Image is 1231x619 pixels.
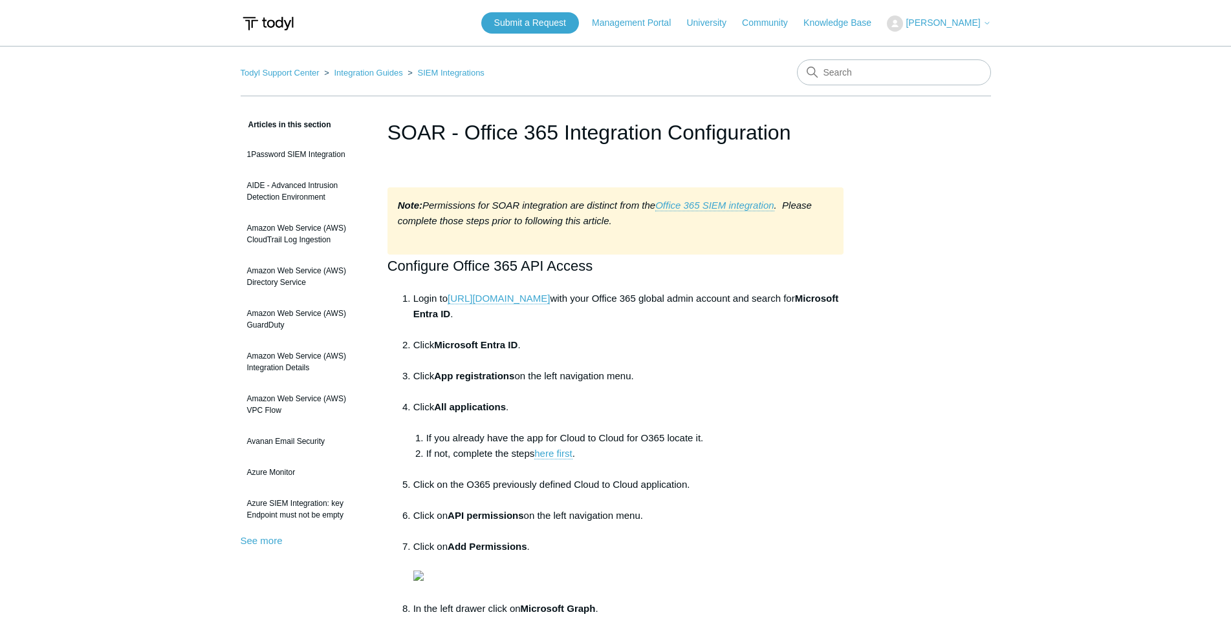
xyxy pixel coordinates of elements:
[592,16,684,30] a: Management Portal
[241,460,368,485] a: Azure Monitor
[387,255,844,277] h2: Configure Office 365 API Access
[241,429,368,454] a: Avanan Email Security
[906,17,980,28] span: [PERSON_NAME]
[418,68,485,78] a: SIEM Integrations
[521,603,596,614] strong: Microsoft Graph
[241,68,320,78] a: Todyl Support Center
[241,491,368,527] a: Azure SIEM Integration: key Endpoint must not be empty
[448,510,524,521] strong: API permissions
[241,301,368,337] a: Amazon Web Service (AWS) GuardDuty
[434,339,517,350] strong: Microsoft Entra ID
[413,477,844,508] li: Click on the O365 previously defined Cloud to Cloud application.
[413,399,844,477] li: Click .
[448,541,527,552] strong: Add Permissions
[413,337,844,368] li: Click .
[413,368,844,399] li: Click on the left navigation menu.
[434,401,506,412] strong: All applications
[434,370,514,381] strong: App registrations
[686,16,739,30] a: University
[742,16,801,30] a: Community
[534,448,572,459] a: here first
[398,200,812,226] em: Permissions for SOAR integration are distinct from the . Please complete those steps prior to fol...
[413,571,424,581] img: 28485733445395
[398,200,422,211] strong: Note:
[241,173,368,209] a: AIDE - Advanced Intrusion Detection Environment
[405,68,485,78] li: SIEM Integrations
[334,68,402,78] a: Integration Guides
[426,430,844,446] li: If you already have the app for Cloud to Cloud for O365 locate it.
[797,59,991,85] input: Search
[803,16,884,30] a: Knowledge Base
[241,258,368,295] a: Amazon Web Service (AWS) Directory Service
[241,142,368,167] a: 1Password SIEM Integration
[413,291,844,337] li: Login to with your Office 365 global admin account and search for .
[448,293,550,304] a: [URL][DOMAIN_NAME]
[241,12,296,36] img: Todyl Support Center Help Center home page
[241,68,322,78] li: Todyl Support Center
[426,446,844,477] li: If not, complete the steps .
[321,68,405,78] li: Integration Guides
[241,344,368,380] a: Amazon Web Service (AWS) Integration Details
[887,16,990,32] button: [PERSON_NAME]
[481,12,579,34] a: Submit a Request
[241,535,283,546] a: See more
[387,117,844,148] h1: SOAR - Office 365 Integration Configuration
[413,508,844,539] li: Click on on the left navigation menu.
[413,293,839,319] strong: Microsoft Entra ID
[241,216,368,252] a: Amazon Web Service (AWS) CloudTrail Log Ingestion
[241,386,368,423] a: Amazon Web Service (AWS) VPC Flow
[413,539,844,601] li: Click on .
[655,200,774,211] a: Office 365 SIEM integration
[241,120,331,129] span: Articles in this section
